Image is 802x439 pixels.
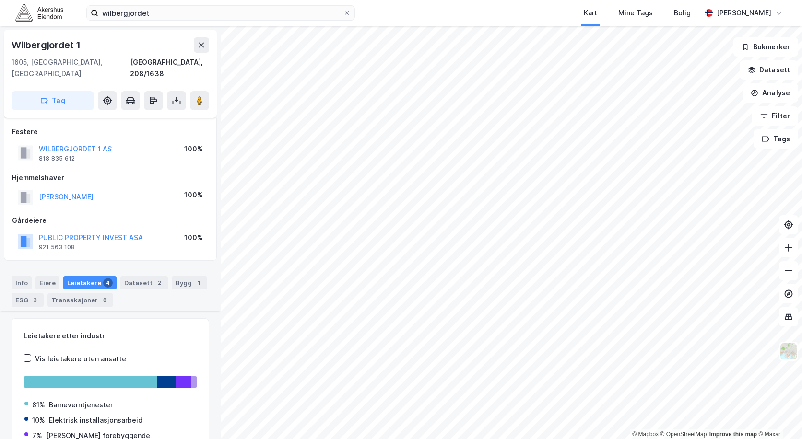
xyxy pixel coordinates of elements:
[12,293,44,307] div: ESG
[63,276,117,289] div: Leietakere
[32,399,45,411] div: 81%
[32,415,45,426] div: 10%
[30,295,40,305] div: 3
[660,431,707,438] a: OpenStreetMap
[35,276,59,289] div: Eiere
[39,243,75,251] div: 921 563 108
[733,37,798,57] button: Bokmerker
[12,126,209,138] div: Festere
[674,7,691,19] div: Bolig
[49,415,142,426] div: Elektrisk installasjonsarbeid
[184,143,203,155] div: 100%
[754,393,802,439] div: Kontrollprogram for chat
[632,431,659,438] a: Mapbox
[47,293,113,307] div: Transaksjoner
[618,7,653,19] div: Mine Tags
[24,330,197,342] div: Leietakere etter industri
[752,106,798,126] button: Filter
[12,276,32,289] div: Info
[12,91,94,110] button: Tag
[740,60,798,80] button: Datasett
[184,189,203,201] div: 100%
[154,278,164,288] div: 2
[584,7,597,19] div: Kart
[130,57,209,80] div: [GEOGRAPHIC_DATA], 208/1638
[12,172,209,184] div: Hjemmelshaver
[120,276,168,289] div: Datasett
[49,399,113,411] div: Barneverntjenester
[12,215,209,226] div: Gårdeiere
[754,129,798,149] button: Tags
[103,278,113,288] div: 4
[743,83,798,103] button: Analyse
[779,342,798,360] img: Z
[709,431,757,438] a: Improve this map
[12,37,83,53] div: Wilbergjordet 1
[15,4,63,21] img: akershus-eiendom-logo.9091f326c980b4bce74ccdd9f866810c.svg
[717,7,771,19] div: [PERSON_NAME]
[39,155,75,162] div: 818 835 612
[754,393,802,439] iframe: Chat Widget
[100,295,109,305] div: 8
[194,278,203,288] div: 1
[172,276,207,289] div: Bygg
[184,232,203,243] div: 100%
[12,57,130,80] div: 1605, [GEOGRAPHIC_DATA], [GEOGRAPHIC_DATA]
[35,353,126,365] div: Vis leietakere uten ansatte
[98,6,343,20] input: Søk på adresse, matrikkel, gårdeiere, leietakere eller personer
